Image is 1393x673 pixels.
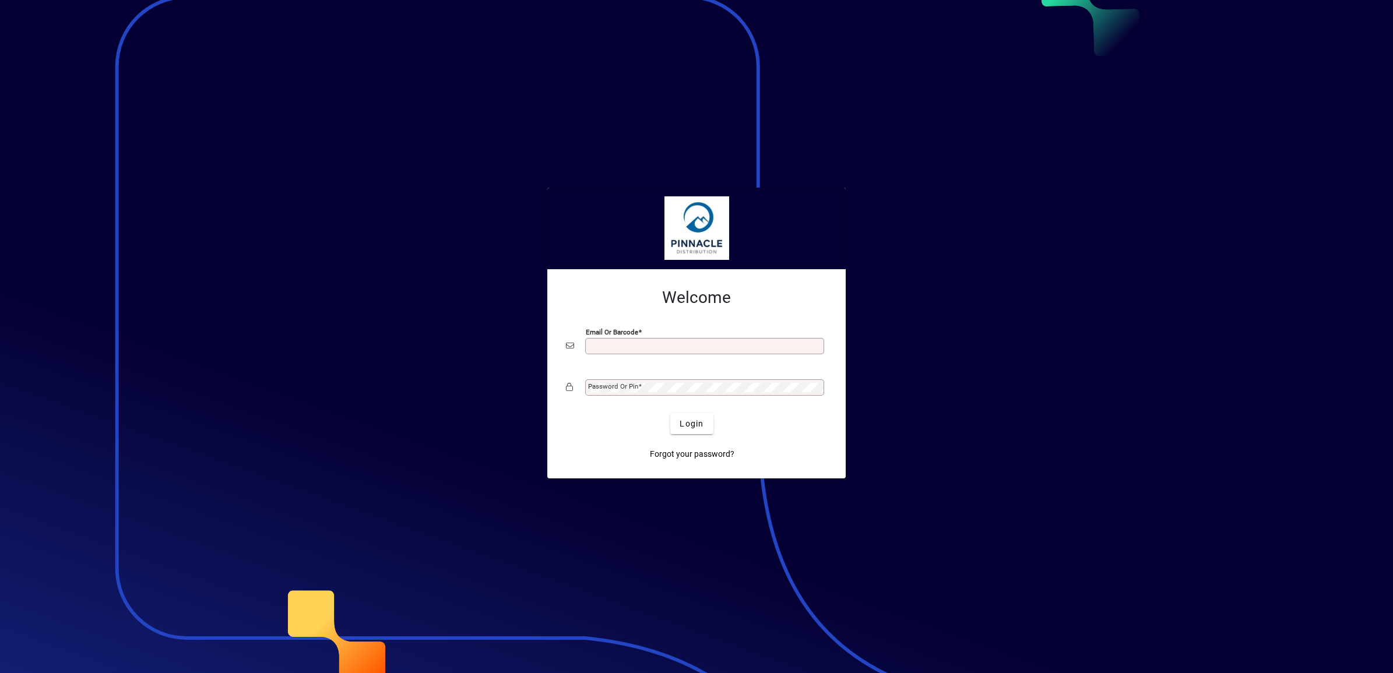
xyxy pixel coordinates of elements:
span: Login [680,418,703,430]
span: Forgot your password? [650,448,734,460]
mat-label: Password or Pin [588,382,638,390]
a: Forgot your password? [645,443,739,464]
mat-label: Email or Barcode [586,328,638,336]
h2: Welcome [566,288,827,308]
button: Login [670,413,713,434]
